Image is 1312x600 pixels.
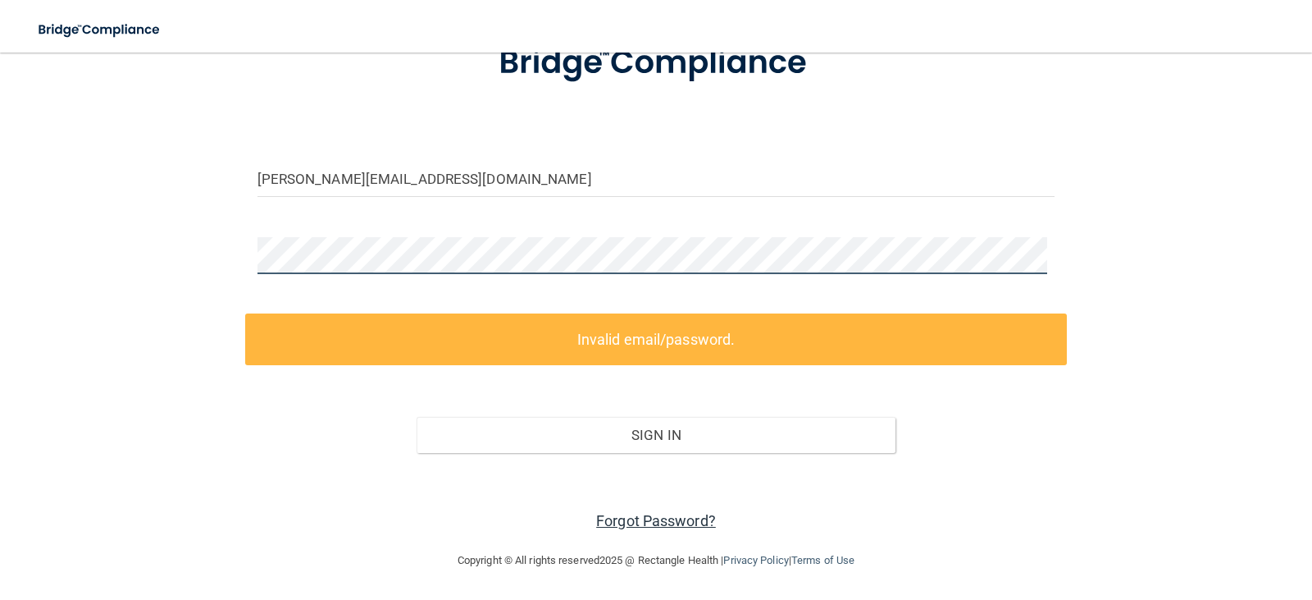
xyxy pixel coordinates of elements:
[245,314,1068,365] label: Invalid email/password.
[257,160,1055,197] input: Email
[357,534,955,587] div: Copyright © All rights reserved 2025 @ Rectangle Health | |
[723,554,788,566] a: Privacy Policy
[465,21,847,106] img: bridge_compliance_login_screen.278c3ca4.svg
[25,13,175,47] img: bridge_compliance_login_screen.278c3ca4.svg
[417,417,895,453] button: Sign In
[791,554,854,566] a: Terms of Use
[596,512,716,529] a: Forgot Password?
